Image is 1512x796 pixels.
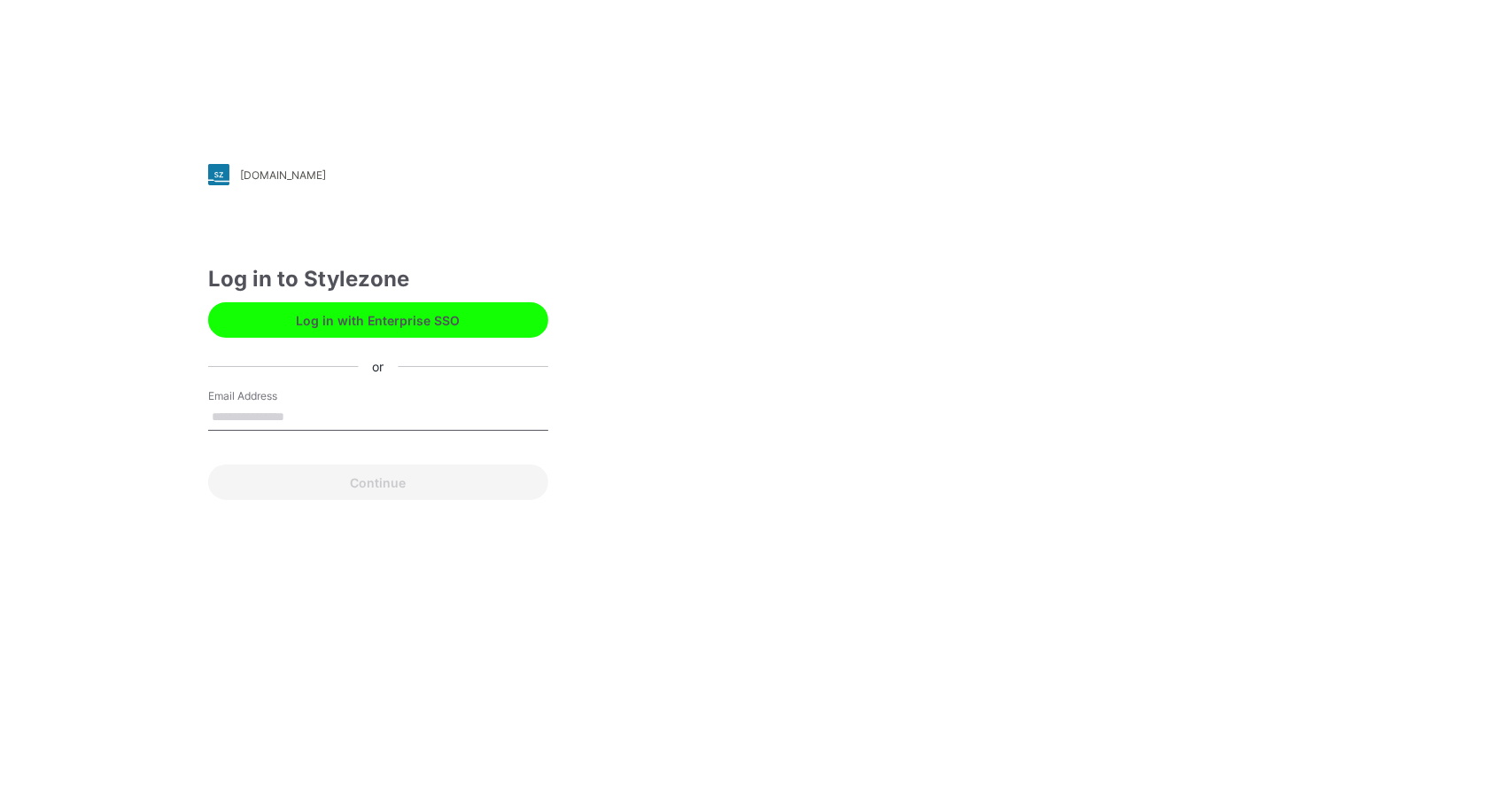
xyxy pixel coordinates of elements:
img: browzwear-logo.e42bd6dac1945053ebaf764b6aa21510.svg [1246,44,1468,76]
label: Email Address [208,388,332,404]
button: Log in with Enterprise SSO [208,302,548,338]
a: [DOMAIN_NAME] [208,164,548,185]
div: Log in to Stylezone [208,263,548,295]
div: or [358,357,398,376]
div: [DOMAIN_NAME] [240,168,326,182]
img: stylezone-logo.562084cfcfab977791bfbf7441f1a819.svg [208,164,229,185]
